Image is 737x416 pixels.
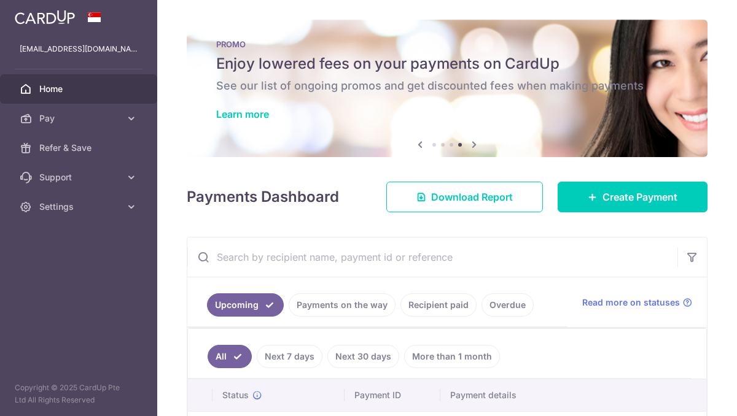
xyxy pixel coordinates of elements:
[207,293,284,317] a: Upcoming
[431,190,513,204] span: Download Report
[187,186,339,208] h4: Payments Dashboard
[39,171,120,183] span: Support
[602,190,677,204] span: Create Payment
[216,108,269,120] a: Learn more
[482,293,534,317] a: Overdue
[400,293,477,317] a: Recipient paid
[658,379,725,410] iframe: Opens a widget where you can find more information
[20,43,138,55] p: [EMAIL_ADDRESS][DOMAIN_NAME]
[440,379,714,411] th: Payment details
[39,142,120,154] span: Refer & Save
[39,83,120,95] span: Home
[187,20,708,157] img: Latest Promos banner
[216,79,678,93] h6: See our list of ongoing promos and get discounted fees when making payments
[222,389,249,401] span: Status
[289,293,396,317] a: Payments on the way
[216,54,678,74] h5: Enjoy lowered fees on your payments on CardUp
[582,296,692,309] a: Read more on statuses
[187,237,677,277] input: Search by recipient name, payment id or reference
[582,296,680,309] span: Read more on statuses
[15,10,75,25] img: CardUp
[386,182,543,212] a: Download Report
[216,39,678,49] p: PROMO
[345,379,440,411] th: Payment ID
[39,112,120,125] span: Pay
[558,182,708,212] a: Create Payment
[257,345,322,368] a: Next 7 days
[208,345,252,368] a: All
[327,345,399,368] a: Next 30 days
[404,345,500,368] a: More than 1 month
[39,201,120,213] span: Settings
